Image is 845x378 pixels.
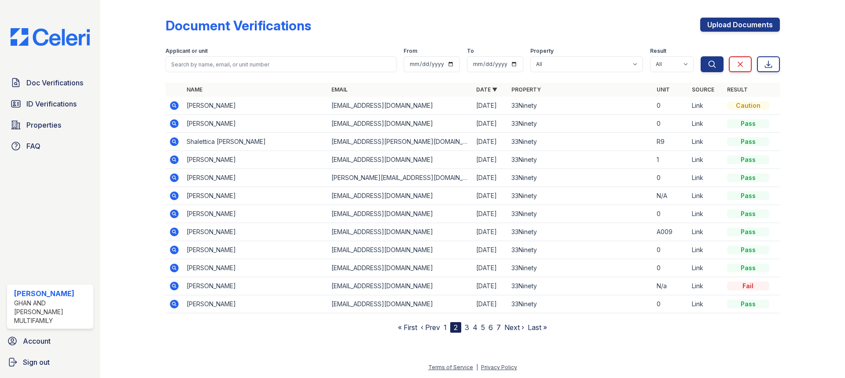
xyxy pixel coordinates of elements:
div: 2 [450,322,461,333]
div: | [476,364,478,371]
div: Pass [727,191,769,200]
td: [PERSON_NAME] [183,205,328,223]
a: « First [398,323,417,332]
td: Link [688,223,724,241]
div: Pass [727,228,769,236]
td: Link [688,151,724,169]
a: Upload Documents [700,18,780,32]
a: Last » [528,323,547,332]
td: 0 [653,295,688,313]
div: Fail [727,282,769,290]
td: 33Ninety [508,133,653,151]
label: From [404,48,417,55]
td: [EMAIL_ADDRESS][DOMAIN_NAME] [328,259,473,277]
td: Link [688,169,724,187]
td: [DATE] [473,205,508,223]
a: Terms of Service [428,364,473,371]
div: Pass [727,137,769,146]
td: [EMAIL_ADDRESS][DOMAIN_NAME] [328,295,473,313]
a: FAQ [7,137,93,155]
span: ID Verifications [26,99,77,109]
label: To [467,48,474,55]
td: [DATE] [473,169,508,187]
td: 0 [653,205,688,223]
td: [EMAIL_ADDRESS][DOMAIN_NAME] [328,223,473,241]
td: [DATE] [473,133,508,151]
a: Doc Verifications [7,74,93,92]
td: [PERSON_NAME] [183,277,328,295]
a: Email [331,86,348,93]
td: 33Ninety [508,223,653,241]
a: 3 [465,323,469,332]
td: Link [688,97,724,115]
a: 1 [444,323,447,332]
td: [PERSON_NAME] [183,169,328,187]
a: Account [4,332,97,350]
label: Property [530,48,554,55]
td: Link [688,259,724,277]
a: ‹ Prev [421,323,440,332]
td: [EMAIL_ADDRESS][DOMAIN_NAME] [328,277,473,295]
td: [DATE] [473,187,508,205]
td: [DATE] [473,295,508,313]
td: Link [688,277,724,295]
td: [EMAIL_ADDRESS][DOMAIN_NAME] [328,97,473,115]
td: [DATE] [473,223,508,241]
span: Properties [26,120,61,130]
a: Unit [657,86,670,93]
td: Link [688,115,724,133]
td: 33Ninety [508,151,653,169]
a: Sign out [4,353,97,371]
td: 0 [653,97,688,115]
td: [EMAIL_ADDRESS][DOMAIN_NAME] [328,151,473,169]
td: R9 [653,133,688,151]
td: [EMAIL_ADDRESS][DOMAIN_NAME] [328,241,473,259]
td: [PERSON_NAME] [183,241,328,259]
td: [PERSON_NAME] [183,223,328,241]
a: 5 [481,323,485,332]
td: 33Ninety [508,277,653,295]
a: Next › [504,323,524,332]
td: 33Ninety [508,169,653,187]
td: Link [688,133,724,151]
td: 33Ninety [508,115,653,133]
td: [EMAIL_ADDRESS][DOMAIN_NAME] [328,115,473,133]
td: [PERSON_NAME] [183,295,328,313]
td: N/A [653,187,688,205]
a: Privacy Policy [481,364,517,371]
td: Link [688,241,724,259]
div: Pass [727,264,769,272]
a: Date ▼ [476,86,497,93]
div: Caution [727,101,769,110]
div: [PERSON_NAME] [14,288,90,299]
td: 1 [653,151,688,169]
label: Applicant or unit [165,48,208,55]
div: Pass [727,246,769,254]
a: 4 [473,323,478,332]
td: [DATE] [473,277,508,295]
input: Search by name, email, or unit number [165,56,397,72]
td: [EMAIL_ADDRESS][DOMAIN_NAME] [328,205,473,223]
a: Result [727,86,748,93]
label: Result [650,48,666,55]
td: Link [688,205,724,223]
div: Document Verifications [165,18,311,33]
td: 0 [653,241,688,259]
td: [DATE] [473,259,508,277]
span: FAQ [26,141,40,151]
span: Doc Verifications [26,77,83,88]
td: [PERSON_NAME][EMAIL_ADDRESS][DOMAIN_NAME] [328,169,473,187]
td: 0 [653,259,688,277]
td: [DATE] [473,241,508,259]
div: Pass [727,155,769,164]
a: Property [511,86,541,93]
td: [PERSON_NAME] [183,115,328,133]
div: Ghan and [PERSON_NAME] Multifamily [14,299,90,325]
td: 0 [653,169,688,187]
td: Link [688,295,724,313]
td: 33Ninety [508,97,653,115]
td: 33Ninety [508,205,653,223]
td: A009 [653,223,688,241]
td: 33Ninety [508,187,653,205]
